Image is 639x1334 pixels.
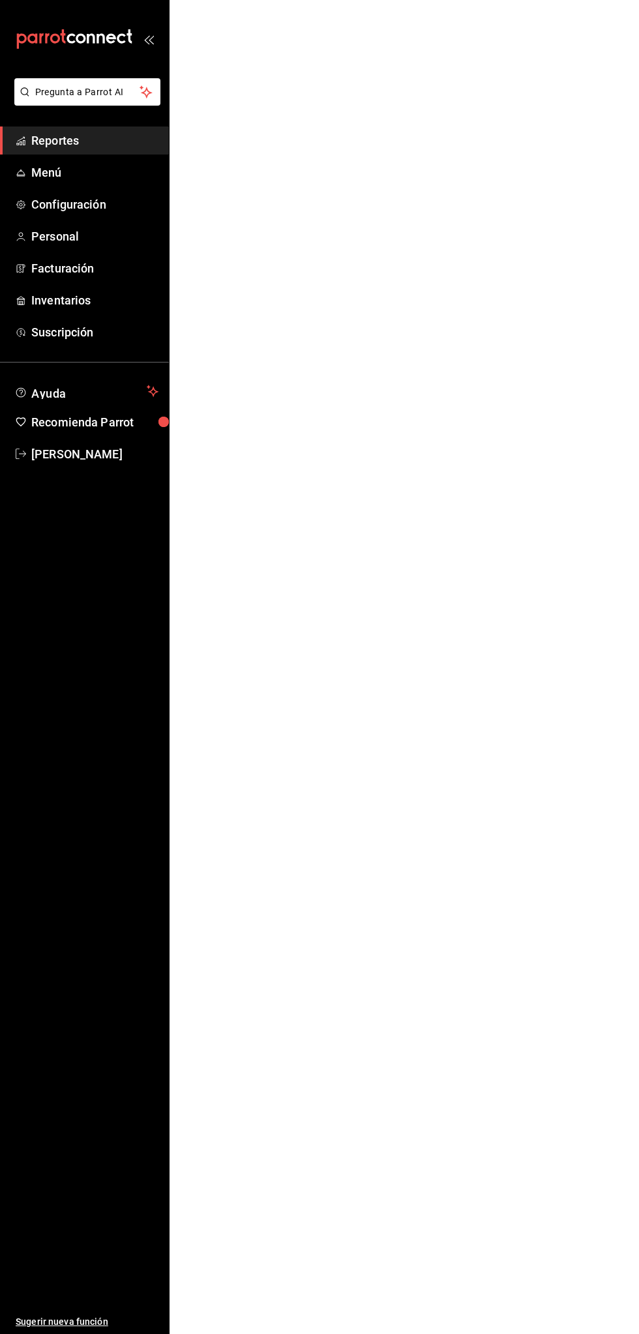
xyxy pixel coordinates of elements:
button: open_drawer_menu [143,34,154,44]
span: Inventarios [31,291,158,309]
span: Personal [31,228,158,245]
a: Pregunta a Parrot AI [9,95,160,108]
span: Configuración [31,196,158,213]
span: Suscripción [31,323,158,341]
span: Facturación [31,259,158,277]
span: Reportes [31,132,158,149]
span: Recomienda Parrot [31,413,158,431]
span: Ayuda [31,383,141,399]
span: Menú [31,164,158,181]
span: Pregunta a Parrot AI [35,85,140,99]
span: Sugerir nueva función [16,1315,158,1329]
span: [PERSON_NAME] [31,445,158,463]
button: Pregunta a Parrot AI [14,78,160,106]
